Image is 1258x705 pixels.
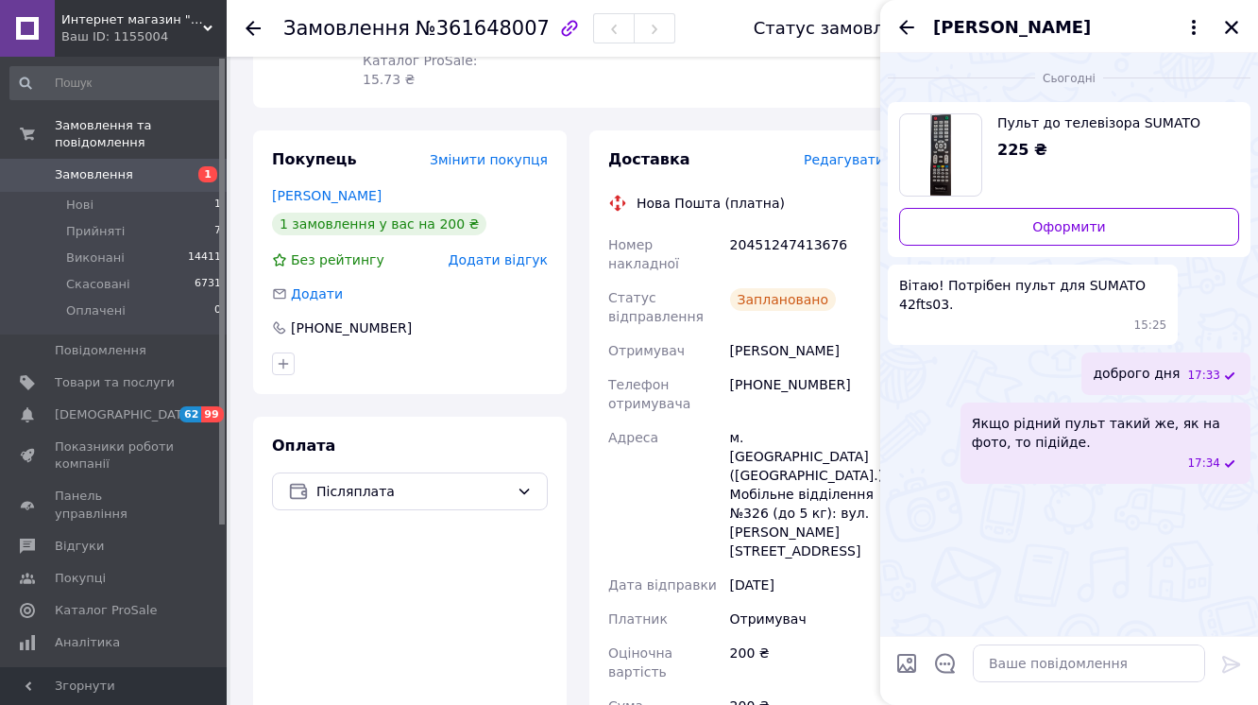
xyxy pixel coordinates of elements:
[66,197,93,214] span: Нові
[726,636,888,689] div: 200 ₴
[608,150,690,168] span: Доставка
[66,249,125,267] span: Виконані
[933,651,958,676] button: Відкрити шаблони відповідей
[55,342,146,359] span: Повідомлення
[272,188,382,203] a: [PERSON_NAME]
[1187,368,1220,384] span: 17:33 12.09.2025
[1187,456,1220,472] span: 17:34 12.09.2025
[316,481,509,502] span: Післяплата
[188,249,221,267] span: 14411
[291,252,384,267] span: Без рейтингу
[899,208,1239,246] a: Оформити
[933,15,1205,40] button: [PERSON_NAME]
[214,302,221,319] span: 0
[997,141,1047,159] span: 225 ₴
[726,334,888,368] div: [PERSON_NAME]
[66,223,125,240] span: Прийняті
[730,288,837,311] div: Заплановано
[179,406,201,422] span: 62
[930,114,951,196] img: 5504437108_w640_h640_pult-k-televizoru.jpg
[55,602,157,619] span: Каталог ProSale
[291,286,343,301] span: Додати
[449,252,548,267] span: Додати відгук
[608,343,685,358] span: Отримувач
[608,290,704,324] span: Статус відправлення
[726,568,888,602] div: [DATE]
[726,228,888,281] div: 20451247413676
[272,150,357,168] span: Покупець
[608,611,668,627] span: Платник
[416,17,550,40] span: №361648007
[972,414,1239,452] span: Якщо рідний пульт такий же, як на фото, то підійде.
[55,117,227,151] span: Замовлення та повідомлення
[1134,318,1167,334] span: 15:25 12.09.2025
[289,318,414,337] div: [PHONE_NUMBER]
[1093,364,1180,384] span: доброго дня
[933,15,1091,40] span: [PERSON_NAME]
[997,113,1224,132] span: Пульт до телевізора SUMATO
[272,213,486,235] div: 1 замовлення у вас на 200 ₴
[895,16,918,39] button: Назад
[608,430,658,445] span: Адреса
[61,28,227,45] div: Ваш ID: 1155004
[55,166,133,183] span: Замовлення
[899,113,1239,197] a: Переглянути товар
[201,406,223,422] span: 99
[66,302,126,319] span: Оплачені
[195,276,221,293] span: 6731
[632,194,790,213] div: Нова Пошта (платна)
[888,68,1250,87] div: 12.09.2025
[61,11,203,28] span: Интернет магазин "Пульт для Вас"
[608,645,672,679] span: Оціночна вартість
[608,237,679,271] span: Номер накладної
[55,570,106,587] span: Покупці
[899,276,1166,314] span: Вітаю! Потрібен пульт для SUMATO 42fts03.
[363,53,477,87] span: Каталог ProSale: 15.73 ₴
[726,368,888,421] div: [PHONE_NUMBER]
[55,406,195,423] span: [DEMOGRAPHIC_DATA]
[66,276,130,293] span: Скасовані
[55,538,104,555] span: Відгуки
[214,223,221,240] span: 7
[726,421,888,568] div: м. [GEOGRAPHIC_DATA] ([GEOGRAPHIC_DATA].), Мобільне відділення №326 (до 5 кг): вул. [PERSON_NAME]...
[283,17,410,40] span: Замовлення
[9,66,223,100] input: Пошук
[55,374,175,391] span: Товари та послуги
[55,488,175,522] span: Панель управління
[608,577,717,593] span: Дата відправки
[754,19,927,38] div: Статус замовлення
[272,437,335,455] span: Оплата
[1220,16,1243,39] button: Закрити
[726,602,888,636] div: Отримувач
[198,166,217,182] span: 1
[804,152,884,167] span: Редагувати
[55,438,175,473] span: Показники роботи компанії
[214,197,221,214] span: 1
[55,634,120,651] span: Аналітика
[246,19,261,38] div: Повернутися назад
[608,377,690,411] span: Телефон отримувача
[1035,71,1103,87] span: Сьогодні
[430,152,548,167] span: Змінити покупця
